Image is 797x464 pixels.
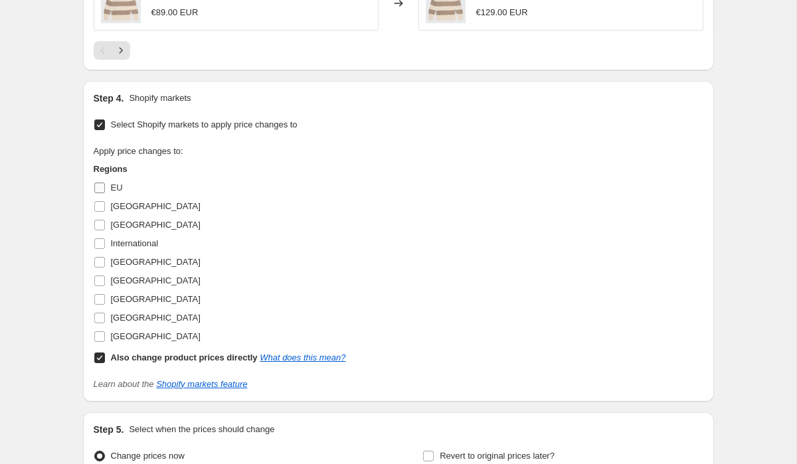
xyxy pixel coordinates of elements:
h2: Step 5. [94,423,124,436]
button: Next [112,41,130,60]
span: €89.00 EUR [151,7,199,17]
h3: Regions [94,163,346,176]
a: What does this mean? [260,352,345,362]
i: Learn about the [94,379,248,389]
span: Change prices now [111,451,185,461]
span: Revert to original prices later? [440,451,555,461]
span: [GEOGRAPHIC_DATA] [111,201,201,211]
span: [GEOGRAPHIC_DATA] [111,294,201,304]
p: Select when the prices should change [129,423,274,436]
span: Select Shopify markets to apply price changes to [111,119,298,129]
span: [GEOGRAPHIC_DATA] [111,313,201,323]
h2: Step 4. [94,92,124,105]
span: International [111,238,159,248]
a: Shopify markets feature [156,379,247,389]
p: Shopify markets [129,92,191,105]
b: Also change product prices directly [111,352,258,362]
span: [GEOGRAPHIC_DATA] [111,331,201,341]
nav: Pagination [94,41,130,60]
span: [GEOGRAPHIC_DATA] [111,275,201,285]
span: [GEOGRAPHIC_DATA] [111,220,201,230]
span: [GEOGRAPHIC_DATA] [111,257,201,267]
span: Apply price changes to: [94,146,183,156]
span: EU [111,183,123,193]
span: €129.00 EUR [476,7,528,17]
